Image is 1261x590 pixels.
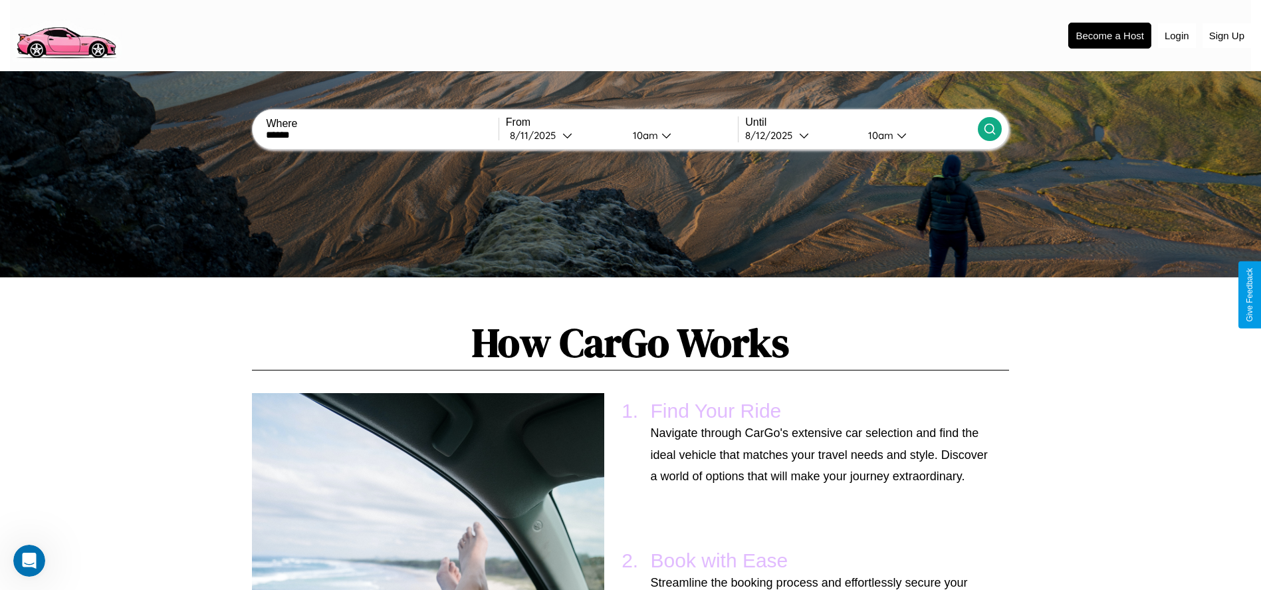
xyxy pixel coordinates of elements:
[10,7,122,62] img: logo
[644,393,996,494] li: Find Your Ride
[252,315,1008,370] h1: How CarGo Works
[622,128,739,142] button: 10am
[510,129,562,142] div: 8 / 11 / 2025
[745,116,977,128] label: Until
[1203,23,1251,48] button: Sign Up
[13,545,45,577] iframe: Intercom live chat
[626,129,661,142] div: 10am
[1158,23,1196,48] button: Login
[266,118,498,130] label: Where
[858,128,978,142] button: 10am
[1245,268,1254,322] div: Give Feedback
[506,128,622,142] button: 8/11/2025
[745,129,799,142] div: 8 / 12 / 2025
[651,422,989,487] p: Navigate through CarGo's extensive car selection and find the ideal vehicle that matches your tra...
[506,116,738,128] label: From
[861,129,897,142] div: 10am
[1068,23,1151,49] button: Become a Host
